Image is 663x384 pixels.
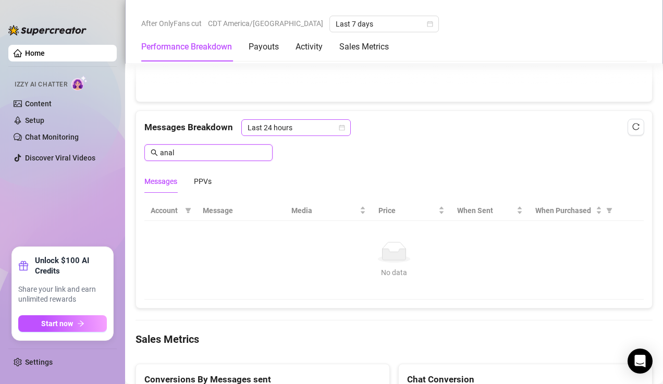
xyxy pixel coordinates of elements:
span: search [151,149,158,156]
th: Message [197,201,285,221]
span: filter [185,207,191,214]
button: Start nowarrow-right [18,315,107,332]
span: CDT America/[GEOGRAPHIC_DATA] [208,16,323,31]
span: Izzy AI Chatter [15,80,67,90]
th: Price [372,201,451,221]
span: Media [291,205,357,216]
a: Chat Monitoring [25,133,79,141]
span: When Purchased [535,205,594,216]
span: filter [606,207,612,214]
span: Account [151,205,181,216]
span: filter [183,203,193,218]
span: After OnlyFans cut [141,16,202,31]
span: calendar [339,125,345,131]
a: Content [25,100,52,108]
span: filter [604,203,615,218]
div: Payouts [249,41,279,53]
span: Share your link and earn unlimited rewards [18,284,107,305]
div: PPVs [194,176,212,187]
div: Messages [144,176,177,187]
div: Activity [296,41,323,53]
a: Home [25,49,45,57]
div: Open Intercom Messenger [628,349,653,374]
span: Last 24 hours [248,120,345,135]
div: Performance Breakdown [141,41,232,53]
span: Price [378,205,437,216]
img: AI Chatter [71,76,88,91]
th: When Sent [451,201,529,221]
span: arrow-right [77,320,84,327]
input: Search messages [160,147,266,158]
span: gift [18,261,29,271]
a: Settings [25,358,53,366]
span: When Sent [457,205,514,216]
span: Last 7 days [336,16,433,32]
div: Sales Metrics [339,41,389,53]
div: Messages Breakdown [144,119,644,136]
span: Start now [41,319,73,328]
div: No data [155,267,633,278]
th: When Purchased [529,201,618,221]
th: Media [285,201,372,221]
h4: Sales Metrics [136,332,653,346]
a: Discover Viral Videos [25,154,95,162]
img: logo-BBDzfeDw.svg [8,25,87,35]
span: reload [632,123,640,130]
span: calendar [427,21,433,27]
a: Setup [25,116,44,125]
strong: Unlock $100 AI Credits [35,255,107,276]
